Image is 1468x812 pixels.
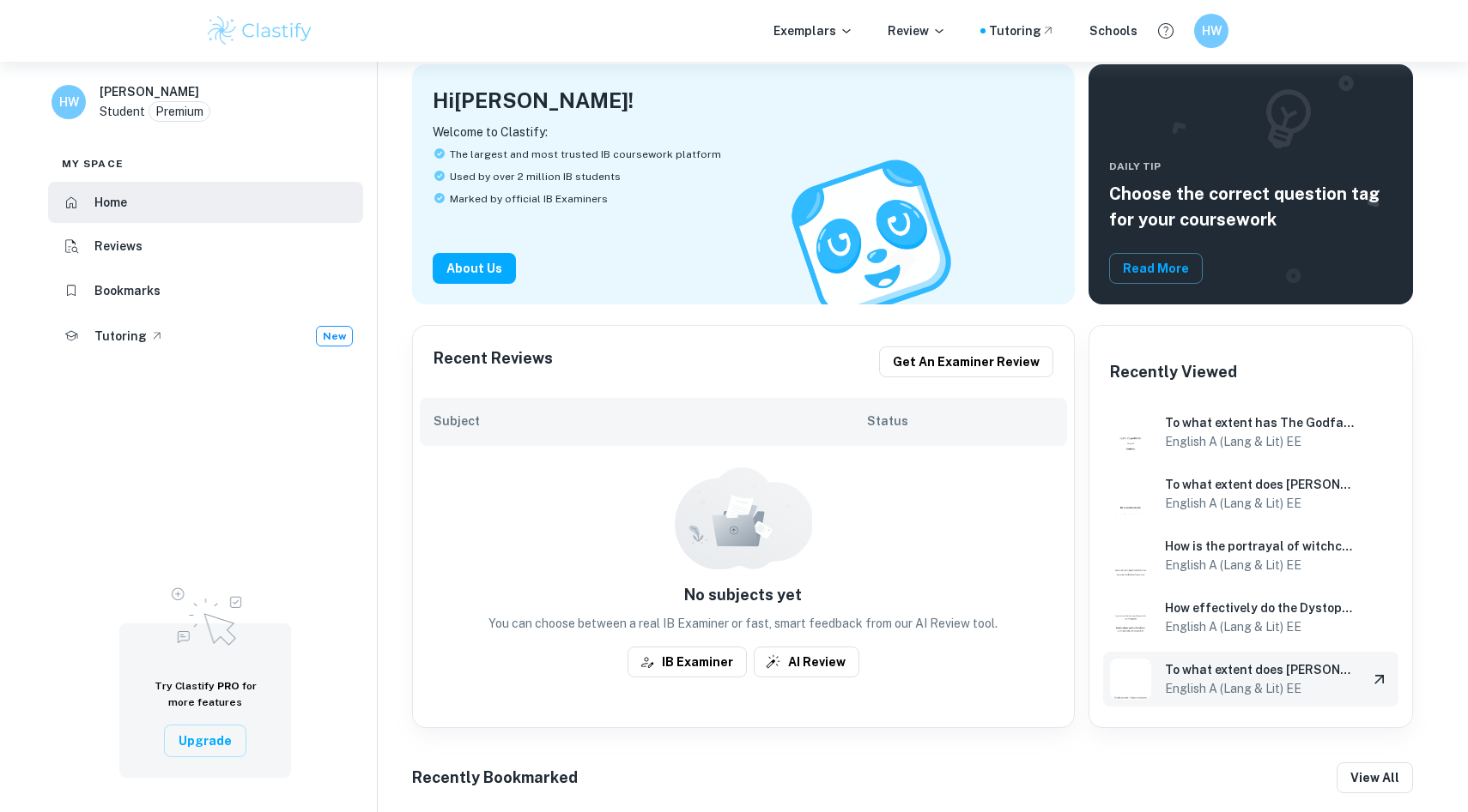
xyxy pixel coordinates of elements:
[59,93,79,111] h6: HW
[1110,360,1237,384] h6: Recently Viewed
[1337,762,1413,793] button: View all
[162,577,248,651] img: Upgrade to Pro
[1165,598,1354,617] h6: How effectively do the Dystopian fiction novels, Divergent by [PERSON_NAME] and The Hunger Games ...
[155,102,203,121] p: Premium
[1089,21,1137,40] a: Schools
[48,226,363,268] a: Reviews
[773,21,853,40] p: Exemplars
[1194,14,1228,48] button: HW
[1151,16,1180,45] button: Help and Feedback
[1202,21,1222,40] h6: HW
[1165,617,1354,636] h6: English A (Lang & Lit) EE
[1165,556,1354,574] h6: English A (Lang & Lit) EE
[205,14,314,48] img: Clastify logo
[888,21,946,40] p: Review
[1103,405,1398,460] a: English A (Lang & Lit) EE example thumbnail: To what extent has The Godfather portrayTo what exte...
[1165,494,1354,513] h6: English A (Lang & Lit) EE
[1110,473,1151,514] img: English A (Lang & Lit) EE example thumbnail: To what extent does J. Cole effectuate s
[164,725,246,757] button: Upgrade
[100,102,145,121] p: Student
[317,328,352,344] span: New
[48,182,363,223] a: Home
[1165,537,1354,556] h6: How is the portrayal of witchcraft in [PERSON_NAME] Circe a Representation of [DEMOGRAPHIC_DATA] ...
[1103,652,1398,707] a: English A (Lang & Lit) EE example thumbnail: To what extent does Mulan represent a feTo what exte...
[1165,432,1354,451] h6: English A (Lang & Lit) EE
[48,270,363,311] a: Bookmarks
[754,647,859,677] button: AI Review
[1165,679,1354,698] h6: English A (Lang & Lit) EE
[879,346,1053,377] button: Get an examiner review
[1165,475,1354,494] h6: To what extent does [PERSON_NAME] effectuate social understanding of the contemporary issues face...
[94,327,147,346] h6: Tutoring
[62,156,124,171] span: My space
[1110,535,1151,576] img: English A (Lang & Lit) EE example thumbnail: How is the portrayal of witchcraft in Ma
[1109,253,1203,284] button: Read More
[433,85,634,116] h4: Hi [PERSON_NAME] !
[100,82,199,101] h6: [PERSON_NAME]
[1165,413,1354,432] h6: To what extent has The Godfather portrayed the idea of the Great American Dream, and how does the...
[450,191,608,207] span: Marked by official IB Examiners
[1165,660,1354,679] h6: To what extent does [PERSON_NAME] represent a feminist narrative, and how does it fit into broade...
[628,647,747,677] button: IB Examiner
[434,346,553,377] h6: Recent Reviews
[48,315,363,358] a: TutoringNew
[433,123,1054,141] p: Welcome to Clastify:
[989,21,1055,40] a: Tutoring
[450,147,721,162] span: The largest and most trusted IB coursework platform
[94,237,143,256] h6: Reviews
[450,169,621,184] span: Used by over 2 million IB students
[433,253,516,284] button: About Us
[420,614,1067,633] p: You can choose between a real IB Examiner or fast, smart feedback from our AI Review tool.
[1103,590,1398,645] a: English A (Lang & Lit) EE example thumbnail: How effectively do the Dystopian fictionHow effectiv...
[420,583,1067,607] h6: No subjects yet
[1110,412,1151,453] img: English A (Lang & Lit) EE example thumbnail: To what extent has The Godfather portray
[434,412,868,430] h6: Subject
[867,412,1053,430] h6: Status
[412,766,578,790] h6: Recently Bookmarked
[1103,466,1398,521] a: English A (Lang & Lit) EE example thumbnail: To what extent does J. Cole effectuate sTo what exte...
[1110,659,1151,700] img: English A (Lang & Lit) EE example thumbnail: To what extent does Mulan represent a fe
[1110,597,1151,638] img: English A (Lang & Lit) EE example thumbnail: How effectively do the Dystopian fiction
[1103,528,1398,583] a: English A (Lang & Lit) EE example thumbnail: How is the portrayal of witchcraft in MaHow is the p...
[140,678,270,711] h6: Try Clastify for more features
[94,193,127,212] h6: Home
[217,680,240,692] span: PRO
[1109,159,1392,174] span: Daily Tip
[94,281,161,300] h6: Bookmarks
[1109,181,1392,232] h5: Choose the correct question tag for your coursework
